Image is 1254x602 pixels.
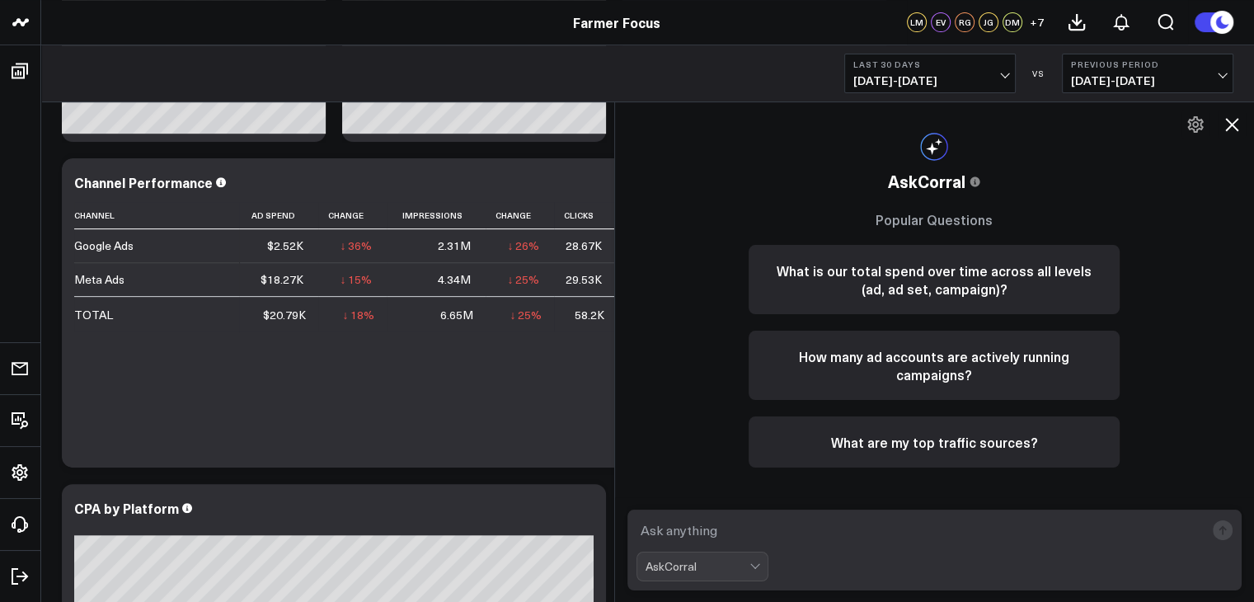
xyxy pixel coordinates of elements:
div: Google Ads [74,238,134,254]
div: 28.67K [566,238,602,254]
button: What are my top traffic sources? [749,416,1120,468]
span: [DATE] - [DATE] [1071,74,1224,87]
b: Last 30 Days [853,59,1007,69]
div: JG [979,12,998,32]
div: 6.65M [440,307,473,323]
button: +7 [1026,12,1046,32]
div: ↓ 15% [340,271,372,288]
h3: Popular Questions [749,210,1120,228]
button: What is our total spend over time across all levels (ad, ad set, campaign)? [749,245,1120,314]
div: TOTAL [74,307,113,323]
b: Previous Period [1071,59,1224,69]
span: + 7 [1030,16,1044,28]
div: ↓ 25% [510,307,542,323]
a: Farmer Focus [573,13,660,31]
button: How many ad accounts are actively running campaigns? [749,331,1120,400]
div: CPA by Platform [74,499,179,517]
div: AskCorral [646,560,749,573]
div: ↓ 25% [507,271,539,288]
div: VS [1024,68,1054,78]
div: DM [1003,12,1022,32]
div: ↓ 26% [507,238,539,254]
div: EV [931,12,951,32]
div: Meta Ads [74,271,124,288]
div: RG [955,12,975,32]
button: Previous Period[DATE]-[DATE] [1062,54,1233,93]
span: [DATE] - [DATE] [853,74,1007,87]
div: Channel Performance [74,173,213,191]
th: Channel [74,202,239,229]
th: Change [318,202,387,229]
div: 2.31M [438,238,471,254]
th: Clicks [554,202,617,229]
div: $20.79K [263,307,306,323]
th: Impressions [387,202,485,229]
span: AskCorral [888,169,965,194]
div: $2.52K [267,238,303,254]
button: Last 30 Days[DATE]-[DATE] [844,54,1016,93]
div: 58.2K [575,307,604,323]
div: ↓ 36% [340,238,372,254]
th: Ad Spend [239,202,318,229]
th: Change [486,202,555,229]
div: 29.53K [566,271,602,288]
div: ↓ 18% [342,307,374,323]
div: 4.34M [438,271,471,288]
div: $18.27K [261,271,303,288]
div: LM [907,12,927,32]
